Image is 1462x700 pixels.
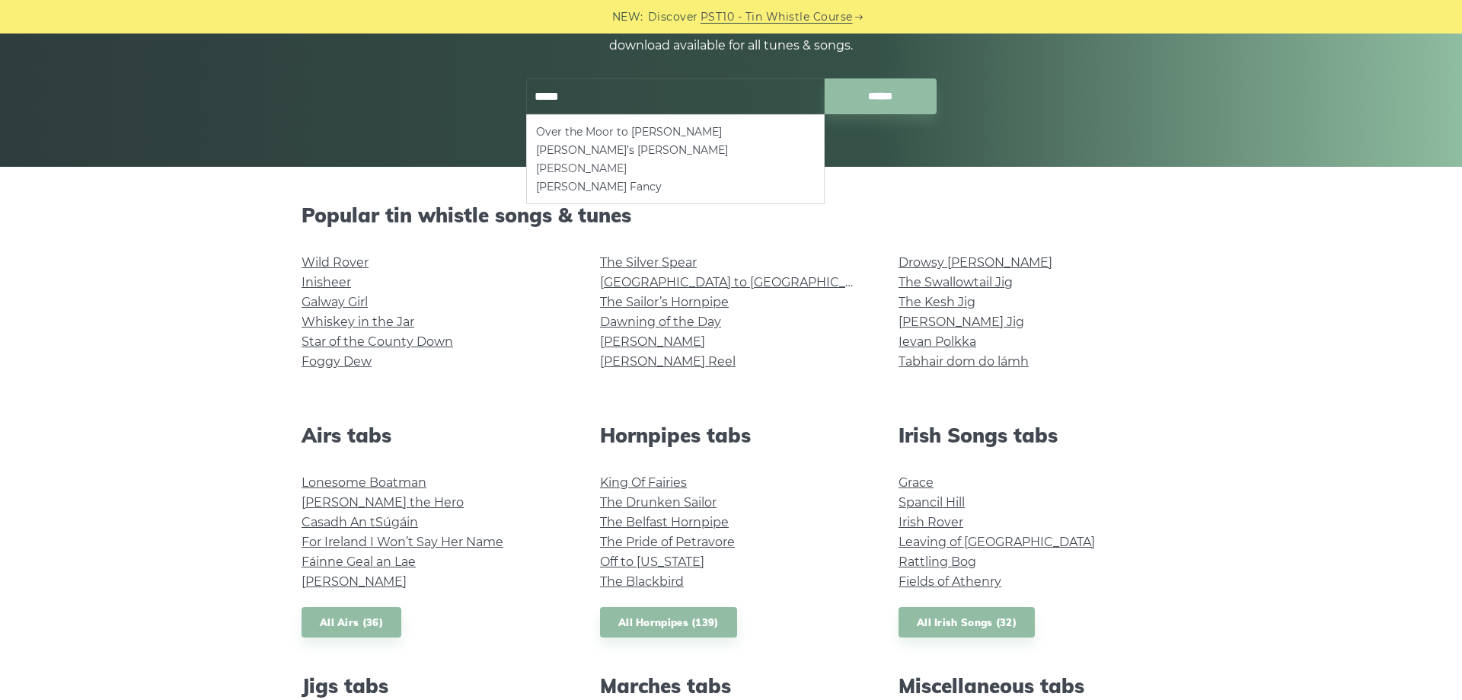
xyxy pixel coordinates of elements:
[302,315,414,329] a: Whiskey in the Jar
[600,315,721,329] a: Dawning of the Day
[899,334,976,349] a: Ievan Polkka
[600,275,881,289] a: [GEOGRAPHIC_DATA] to [GEOGRAPHIC_DATA]
[899,674,1160,698] h2: Miscellaneous tabs
[302,424,563,447] h2: Airs tabs
[302,515,418,529] a: Casadh An tSúgáin
[701,8,853,26] a: PST10 - Tin Whistle Course
[899,315,1024,329] a: [PERSON_NAME] Jig
[302,607,401,638] a: All Airs (36)
[899,424,1160,447] h2: Irish Songs tabs
[302,475,426,490] a: Lonesome Boatman
[648,8,698,26] span: Discover
[536,141,815,159] li: [PERSON_NAME]’s [PERSON_NAME]
[302,255,369,270] a: Wild Rover
[899,495,965,510] a: Spancil Hill
[899,295,975,309] a: The Kesh Jig
[600,424,862,447] h2: Hornpipes tabs
[899,255,1052,270] a: Drowsy [PERSON_NAME]
[600,295,729,309] a: The Sailor’s Hornpipe
[600,334,705,349] a: [PERSON_NAME]
[899,535,1095,549] a: Leaving of [GEOGRAPHIC_DATA]
[600,495,717,510] a: The Drunken Sailor
[612,8,643,26] span: NEW:
[302,495,464,510] a: [PERSON_NAME] the Hero
[600,535,735,549] a: The Pride of Petravore
[302,295,368,309] a: Galway Girl
[302,535,503,549] a: For Ireland I Won’t Say Her Name
[600,475,687,490] a: King Of Fairies
[899,555,976,569] a: Rattling Bog
[600,674,862,698] h2: Marches tabs
[302,555,416,569] a: Fáinne Geal an Lae
[302,275,351,289] a: Inisheer
[600,515,729,529] a: The Belfast Hornpipe
[302,674,563,698] h2: Jigs tabs
[536,123,815,141] li: Over the Moor to [PERSON_NAME]
[600,607,737,638] a: All Hornpipes (139)
[899,275,1013,289] a: The Swallowtail Jig
[600,255,697,270] a: The Silver Spear
[899,574,1001,589] a: Fields of Athenry
[600,354,736,369] a: [PERSON_NAME] Reel
[600,555,704,569] a: Off to [US_STATE]
[302,354,372,369] a: Foggy Dew
[899,354,1029,369] a: Tabhair dom do lámh
[600,574,684,589] a: The Blackbird
[302,203,1160,227] h2: Popular tin whistle songs & tunes
[302,574,407,589] a: [PERSON_NAME]
[899,607,1035,638] a: All Irish Songs (32)
[536,159,815,177] li: [PERSON_NAME]
[899,515,963,529] a: Irish Rover
[536,177,815,196] li: [PERSON_NAME] Fancy
[302,334,453,349] a: Star of the County Down
[899,475,934,490] a: Grace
